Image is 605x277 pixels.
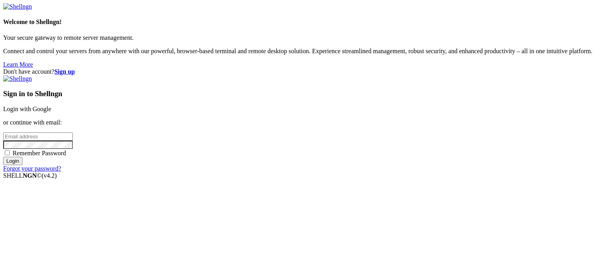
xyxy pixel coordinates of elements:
a: Login with Google [3,106,51,112]
p: Your secure gateway to remote server management. [3,34,602,41]
input: Remember Password [5,150,10,155]
h4: Welcome to Shellngn! [3,19,602,26]
a: Sign up [54,68,75,75]
span: Remember Password [13,150,66,156]
img: Shellngn [3,75,32,82]
b: NGN [23,172,37,179]
a: Learn More [3,61,33,68]
h3: Sign in to Shellngn [3,89,602,98]
p: Connect and control your servers from anywhere with our powerful, browser-based terminal and remo... [3,48,602,55]
input: Login [3,157,22,165]
span: SHELL © [3,172,57,179]
input: Email address [3,132,73,141]
img: Shellngn [3,3,32,10]
p: or continue with email: [3,119,602,126]
div: Don't have account? [3,68,602,75]
span: 4.2.0 [42,172,57,179]
a: Forgot your password? [3,165,61,172]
